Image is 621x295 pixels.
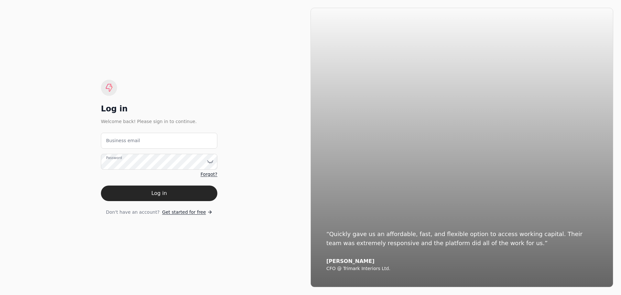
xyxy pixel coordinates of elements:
a: Get started for free [162,209,212,216]
a: Forgot? [201,171,217,178]
label: Business email [106,137,140,144]
div: “Quickly gave us an affordable, fast, and flexible option to access working capital. Their team w... [326,230,597,248]
div: [PERSON_NAME] [326,258,597,265]
div: CFO @ Trimark Interiors Ltd. [326,266,597,272]
div: Log in [101,104,217,114]
span: Get started for free [162,209,206,216]
div: Welcome back! Please sign in to continue. [101,118,217,125]
span: Don't have an account? [106,209,159,216]
button: Log in [101,186,217,201]
label: Password [106,155,122,160]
